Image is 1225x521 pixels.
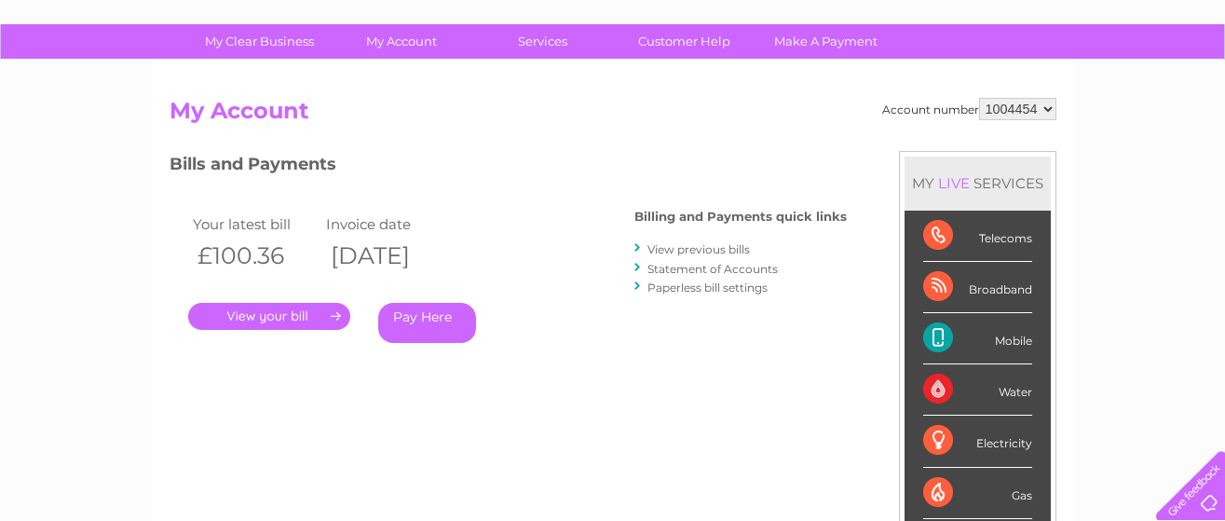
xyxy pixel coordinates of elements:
a: Customer Help [607,24,761,59]
div: Electricity [923,416,1032,467]
a: 0333 014 3131 [874,9,1002,33]
div: Gas [923,468,1032,519]
a: Statement of Accounts [647,262,778,276]
div: Water [923,364,1032,416]
a: My Account [324,24,478,59]
th: £100.36 [188,237,322,275]
th: [DATE] [321,237,456,275]
div: Telecoms [923,211,1032,262]
a: Log out [1164,79,1207,93]
h3: Bills and Payments [170,151,847,184]
div: Clear Business is a trading name of Verastar Limited (registered in [GEOGRAPHIC_DATA] No. 3667643... [173,10,1054,90]
a: Blog [1063,79,1090,93]
img: logo.png [43,48,138,105]
a: Make A Payment [749,24,903,59]
div: LIVE [934,174,973,192]
td: Your latest bill [188,212,322,237]
div: MY SERVICES [905,157,1051,210]
a: Services [466,24,619,59]
a: Telecoms [996,79,1052,93]
a: View previous bills [647,242,750,256]
div: Mobile [923,313,1032,364]
a: Water [897,79,932,93]
a: My Clear Business [183,24,336,59]
div: Account number [882,98,1056,120]
h4: Billing and Payments quick links [634,210,847,224]
a: Energy [944,79,985,93]
div: Broadband [923,262,1032,313]
a: . [188,303,350,330]
a: Pay Here [378,303,476,343]
td: Invoice date [321,212,456,237]
a: Paperless bill settings [647,281,768,295]
h2: My Account [170,98,1056,133]
a: Contact [1101,79,1147,93]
